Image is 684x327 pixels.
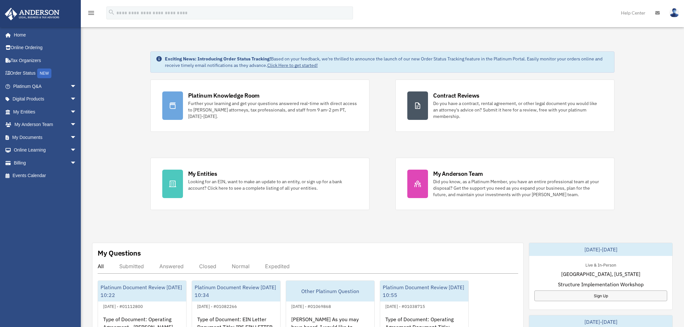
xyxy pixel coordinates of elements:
a: Billingarrow_drop_down [5,156,86,169]
div: [DATE] - #01069868 [286,302,336,309]
a: Order StatusNEW [5,67,86,80]
img: User Pic [669,8,679,17]
div: Live & In-Person [580,261,621,268]
a: Contract Reviews Do you have a contract, rental agreement, or other legal document you would like... [395,79,615,132]
div: Do you have a contract, rental agreement, or other legal document you would like an attorney's ad... [433,100,603,120]
span: arrow_drop_down [70,118,83,132]
div: Based on your feedback, we're thrilled to announce the launch of our new Order Status Tracking fe... [165,56,609,69]
div: Platinum Document Review [DATE] 10:34 [192,281,280,301]
div: Normal [232,263,250,269]
span: arrow_drop_down [70,80,83,93]
i: menu [87,9,95,17]
span: arrow_drop_down [70,131,83,144]
a: Online Learningarrow_drop_down [5,144,86,157]
div: All [98,263,104,269]
div: Other Platinum Question [286,281,374,301]
div: Looking for an EIN, want to make an update to an entity, or sign up for a bank account? Click her... [188,178,358,191]
a: Events Calendar [5,169,86,182]
i: search [108,9,115,16]
a: My Anderson Teamarrow_drop_down [5,118,86,131]
a: menu [87,11,95,17]
span: arrow_drop_down [70,105,83,119]
div: Closed [199,263,216,269]
a: Click Here to get started! [267,62,318,68]
div: My Questions [98,248,141,258]
div: Platinum Document Review [DATE] 10:55 [380,281,468,301]
div: [DATE]-[DATE] [529,243,672,256]
a: My Anderson Team Did you know, as a Platinum Member, you have an entire professional team at your... [395,158,615,210]
div: [DATE] - #01038715 [380,302,430,309]
div: Contract Reviews [433,91,479,100]
a: Tax Organizers [5,54,86,67]
div: [DATE] - #01082266 [192,302,242,309]
div: Answered [159,263,184,269]
a: Home [5,28,83,41]
div: Platinum Knowledge Room [188,91,260,100]
div: [DATE] - #01112800 [98,302,148,309]
span: arrow_drop_down [70,144,83,157]
a: Sign Up [534,290,667,301]
a: Platinum Q&Aarrow_drop_down [5,80,86,93]
div: My Anderson Team [433,170,483,178]
div: NEW [37,69,51,78]
span: Structure Implementation Workshop [558,280,644,288]
div: My Entities [188,170,217,178]
a: My Documentsarrow_drop_down [5,131,86,144]
a: Online Ordering [5,41,86,54]
a: My Entities Looking for an EIN, want to make an update to an entity, or sign up for a bank accoun... [150,158,369,210]
div: Expedited [265,263,290,269]
span: [GEOGRAPHIC_DATA], [US_STATE] [561,270,640,278]
div: Platinum Document Review [DATE] 10:22 [98,281,186,301]
strong: Exciting News: Introducing Order Status Tracking! [165,56,271,62]
div: Did you know, as a Platinum Member, you have an entire professional team at your disposal? Get th... [433,178,603,198]
span: arrow_drop_down [70,156,83,170]
div: Submitted [119,263,144,269]
img: Anderson Advisors Platinum Portal [3,8,61,20]
a: Digital Productsarrow_drop_down [5,93,86,106]
a: My Entitiesarrow_drop_down [5,105,86,118]
div: Further your learning and get your questions answered real-time with direct access to [PERSON_NAM... [188,100,358,120]
span: arrow_drop_down [70,93,83,106]
a: Platinum Knowledge Room Further your learning and get your questions answered real-time with dire... [150,79,369,132]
